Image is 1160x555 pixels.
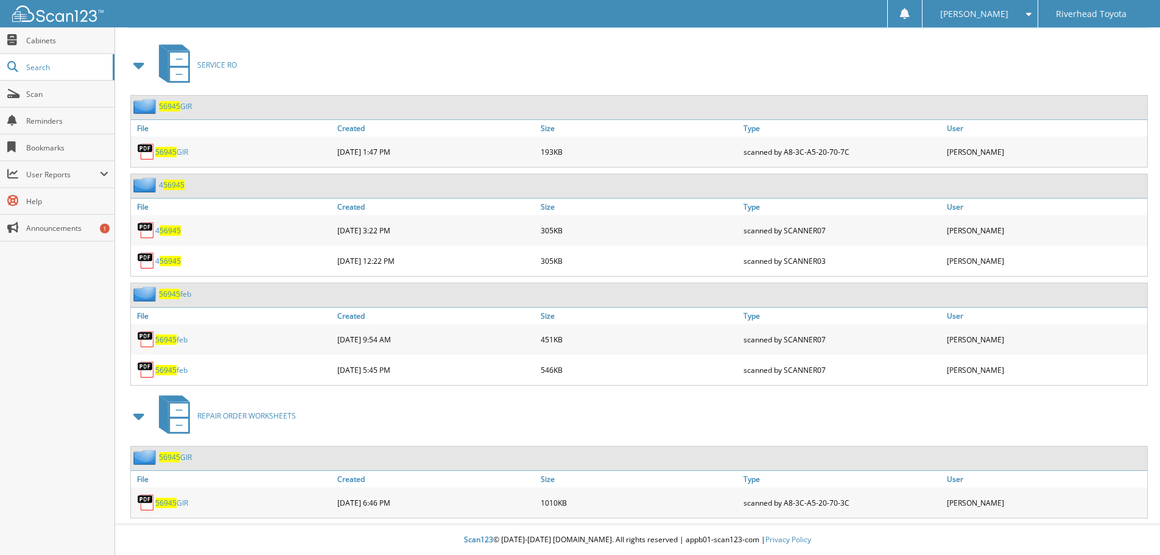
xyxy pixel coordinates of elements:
[133,450,159,465] img: folder2.png
[155,365,188,375] a: 56945feb
[159,101,192,111] a: 56945GIR
[334,140,538,164] div: [DATE] 1:47 PM
[944,308,1147,324] a: User
[137,252,155,270] img: PDF.png
[940,10,1008,18] span: [PERSON_NAME]
[155,147,177,157] span: 56945
[159,452,180,462] span: 56945
[26,35,108,46] span: Cabinets
[159,289,180,299] span: 56945
[538,471,741,487] a: Size
[740,218,944,242] div: scanned by SCANNER07
[26,116,108,126] span: Reminders
[944,249,1147,273] div: [PERSON_NAME]
[1056,10,1127,18] span: Riverhead Toyota
[152,41,237,89] a: SERVICE RO
[944,358,1147,382] div: [PERSON_NAME]
[944,490,1147,515] div: [PERSON_NAME]
[334,218,538,242] div: [DATE] 3:22 PM
[538,120,741,136] a: Size
[26,169,100,180] span: User Reports
[133,99,159,114] img: folder2.png
[944,199,1147,215] a: User
[159,289,191,299] a: 56945feb
[334,358,538,382] div: [DATE] 5:45 PM
[740,490,944,515] div: scanned by A8-3C-A5-20-70-3C
[131,199,334,215] a: File
[137,493,155,512] img: PDF.png
[160,225,181,236] span: 56945
[334,327,538,352] div: [DATE] 9:54 AM
[740,199,944,215] a: Type
[740,471,944,487] a: Type
[944,218,1147,242] div: [PERSON_NAME]
[740,358,944,382] div: scanned by SCANNER07
[26,89,108,99] span: Scan
[155,225,181,236] a: 456945
[137,143,155,161] img: PDF.png
[26,196,108,207] span: Help
[538,490,741,515] div: 1010KB
[160,256,181,266] span: 56945
[334,308,538,324] a: Created
[538,249,741,273] div: 305KB
[464,534,493,545] span: Scan123
[133,286,159,302] img: folder2.png
[133,177,159,193] img: folder2.png
[538,358,741,382] div: 546KB
[155,256,181,266] a: 456945
[155,334,188,345] a: 56945feb
[100,224,110,233] div: 1
[197,411,296,421] span: REPAIR ORDER WORKSHEETS
[131,120,334,136] a: File
[334,199,538,215] a: Created
[538,308,741,324] a: Size
[334,120,538,136] a: Created
[740,308,944,324] a: Type
[155,498,177,508] span: 56945
[334,490,538,515] div: [DATE] 6:46 PM
[131,471,334,487] a: File
[740,249,944,273] div: scanned by SCANNER03
[538,140,741,164] div: 193KB
[159,180,185,190] a: 456945
[137,361,155,379] img: PDF.png
[740,120,944,136] a: Type
[740,140,944,164] div: scanned by A8-3C-A5-20-70-7C
[152,392,296,440] a: REPAIR ORDER WORKSHEETS
[334,471,538,487] a: Created
[131,308,334,324] a: File
[159,101,180,111] span: 56945
[115,525,1160,555] div: © [DATE]-[DATE] [DOMAIN_NAME]. All rights reserved | appb01-scan123-com |
[137,221,155,239] img: PDF.png
[159,452,192,462] a: 56945GIR
[538,199,741,215] a: Size
[765,534,811,545] a: Privacy Policy
[155,365,177,375] span: 56945
[163,180,185,190] span: 56945
[944,327,1147,352] div: [PERSON_NAME]
[155,334,177,345] span: 56945
[944,471,1147,487] a: User
[155,498,188,508] a: 56945GIR
[740,327,944,352] div: scanned by SCANNER07
[26,143,108,153] span: Bookmarks
[538,327,741,352] div: 451KB
[12,5,104,22] img: scan123-logo-white.svg
[26,62,107,72] span: Search
[944,140,1147,164] div: [PERSON_NAME]
[197,60,237,70] span: SERVICE RO
[26,223,108,233] span: Announcements
[334,249,538,273] div: [DATE] 12:22 PM
[944,120,1147,136] a: User
[538,218,741,242] div: 305KB
[155,147,188,157] a: 56945GIR
[137,330,155,348] img: PDF.png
